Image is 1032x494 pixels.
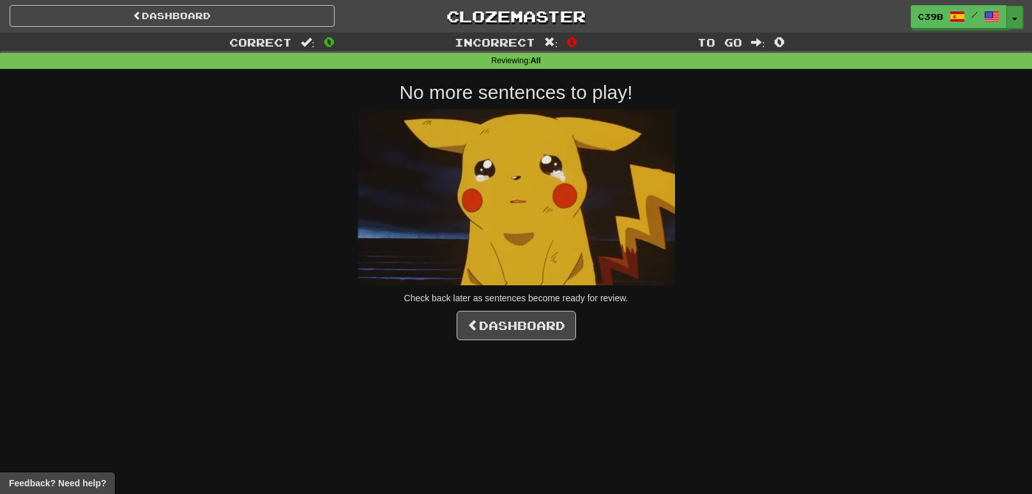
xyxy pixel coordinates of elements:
a: Dashboard [10,5,335,27]
span: / [971,10,978,19]
span: : [751,37,765,48]
a: Dashboard [457,311,576,340]
span: : [544,37,558,48]
span: 0 [324,34,335,49]
strong: All [531,56,541,65]
span: To go [697,36,742,49]
span: 0 [774,34,785,49]
span: Incorrect [455,36,535,49]
span: Open feedback widget [9,477,106,490]
p: Check back later as sentences become ready for review. [152,292,880,304]
img: sad-pikachu.gif [358,109,675,285]
a: Clozemaster [354,5,679,27]
a: c39b / [911,5,1006,28]
span: 0 [566,34,577,49]
span: : [301,37,315,48]
span: c39b [918,11,943,22]
span: Correct [229,36,292,49]
h2: No more sentences to play! [152,82,880,103]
